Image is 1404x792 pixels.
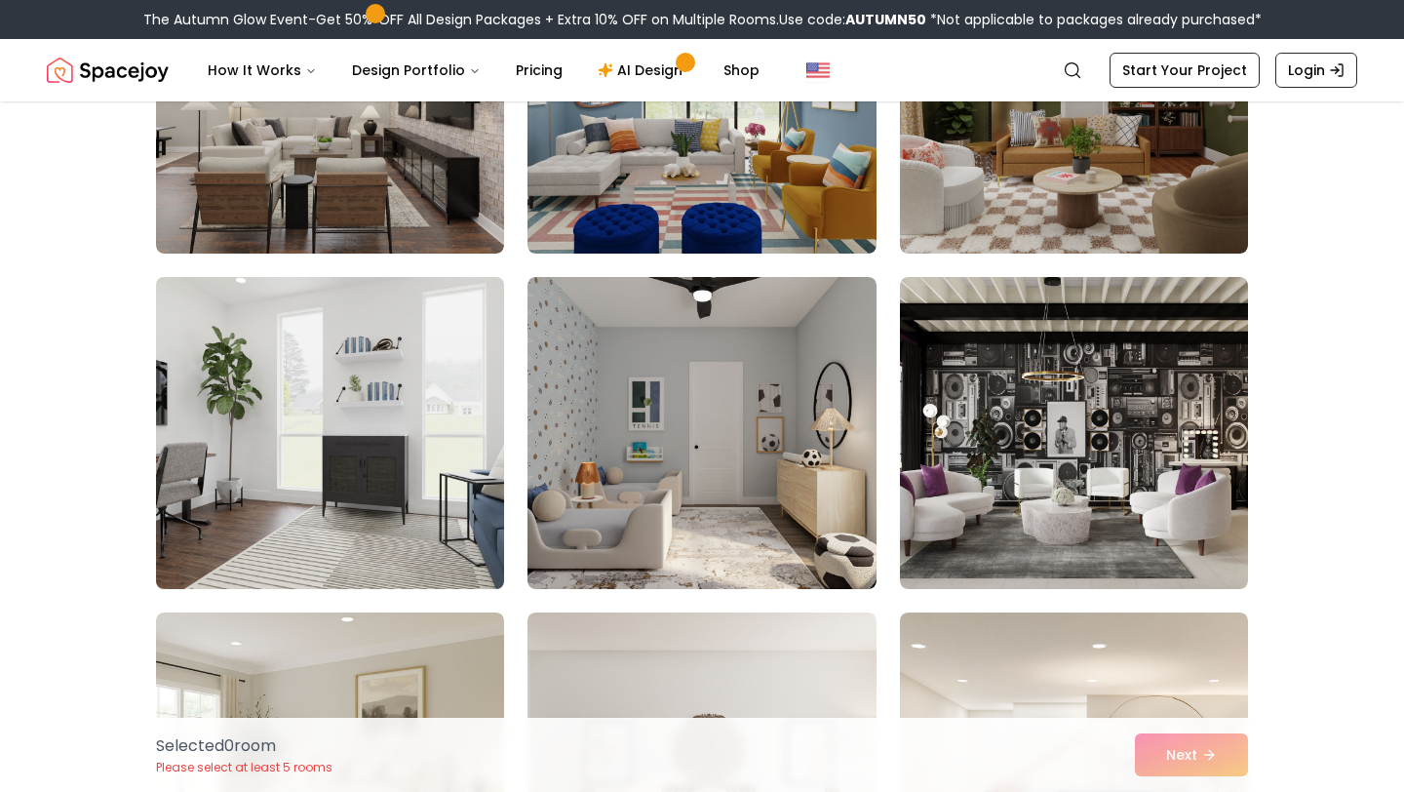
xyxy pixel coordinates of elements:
p: Please select at least 5 rooms [156,760,332,775]
img: Room room-6 [900,277,1248,589]
a: Login [1275,53,1357,88]
span: *Not applicable to packages already purchased* [926,10,1262,29]
div: The Autumn Glow Event-Get 50% OFF All Design Packages + Extra 10% OFF on Multiple Rooms. [143,10,1262,29]
button: Design Portfolio [336,51,496,90]
button: How It Works [192,51,332,90]
span: Use code: [779,10,926,29]
img: Spacejoy Logo [47,51,169,90]
a: Pricing [500,51,578,90]
a: Start Your Project [1110,53,1260,88]
nav: Main [192,51,775,90]
a: AI Design [582,51,704,90]
b: AUTUMN50 [845,10,926,29]
img: Room room-4 [147,269,513,597]
a: Shop [708,51,775,90]
a: Spacejoy [47,51,169,90]
p: Selected 0 room [156,734,332,758]
img: United States [806,59,830,82]
nav: Global [47,39,1357,101]
img: Room room-5 [527,277,876,589]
